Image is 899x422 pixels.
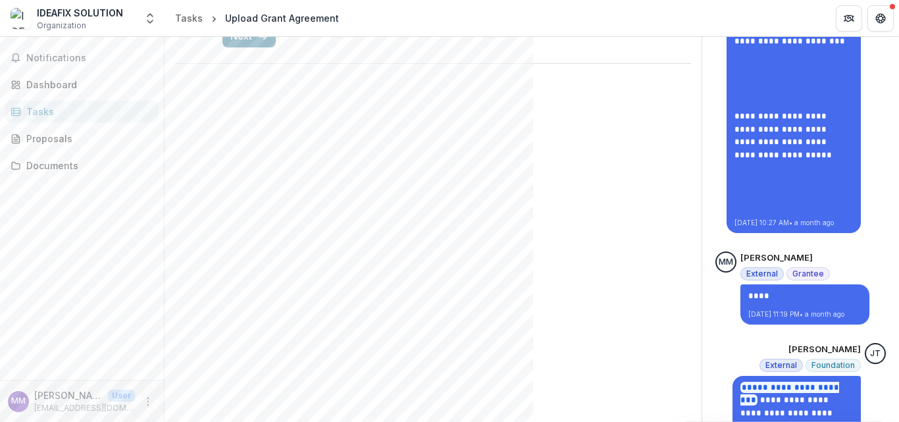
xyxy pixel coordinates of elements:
[5,101,159,122] a: Tasks
[170,9,208,28] a: Tasks
[788,343,861,356] p: [PERSON_NAME]
[5,128,159,149] a: Proposals
[225,11,339,25] div: Upload Grant Agreement
[37,20,86,32] span: Organization
[37,6,123,20] div: IDEAFIX SOLUTION
[26,132,148,145] div: Proposals
[765,361,797,370] span: External
[836,5,862,32] button: Partners
[26,53,153,64] span: Notifications
[141,5,159,32] button: Open entity switcher
[792,269,824,278] span: Grantee
[170,9,344,28] nav: breadcrumb
[5,47,159,68] button: Notifications
[140,394,156,409] button: More
[740,251,813,265] p: [PERSON_NAME]
[26,159,148,172] div: Documents
[746,269,778,278] span: External
[108,390,135,402] p: User
[11,397,26,406] div: Muhammad Zakiran Mahmud
[719,258,733,267] div: Muhammad Zakiran Mahmud
[26,78,148,92] div: Dashboard
[748,309,861,319] p: [DATE] 11:19 PM • a month ago
[34,402,135,414] p: [EMAIL_ADDRESS][DOMAIN_NAME]
[5,74,159,95] a: Dashboard
[175,11,203,25] div: Tasks
[5,155,159,176] a: Documents
[870,350,881,358] div: Josselyn Tan
[34,388,103,402] p: [PERSON_NAME]
[734,218,853,228] p: [DATE] 10:27 AM • a month ago
[26,105,148,119] div: Tasks
[811,361,855,370] span: Foundation
[867,5,894,32] button: Get Help
[11,8,32,29] img: IDEAFIX SOLUTION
